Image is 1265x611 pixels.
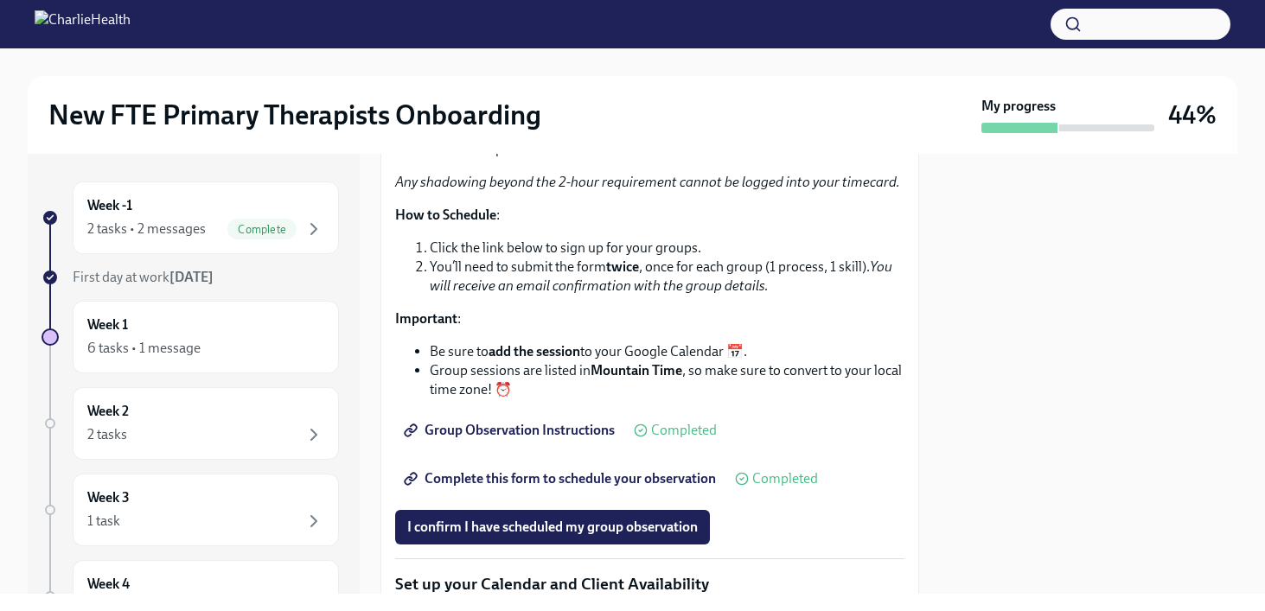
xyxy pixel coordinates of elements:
a: Complete this form to schedule your observation [395,461,728,496]
h6: Week 3 [87,488,130,507]
div: 2 tasks [87,425,127,444]
strong: [DATE] [169,269,214,285]
strong: My progress [981,97,1056,116]
a: First day at work[DATE] [42,268,339,287]
p: : [395,206,904,225]
strong: Mountain Time [591,362,682,379]
h6: Week -1 [87,196,132,215]
span: Group Observation Instructions [407,422,615,439]
h2: New FTE Primary Therapists Onboarding [48,98,541,132]
h3: 44% [1168,99,1217,130]
div: 6 tasks • 1 message [87,339,201,358]
h6: Week 2 [87,402,129,421]
a: Week 22 tasks [42,387,339,460]
p: Set up your Calendar and Client Availability [395,573,904,595]
h6: Week 1 [87,315,128,334]
em: Any shadowing beyond the 2-hour requirement cannot be logged into your timecard. [395,174,900,190]
img: CharlieHealth [35,10,131,38]
strong: Important [395,310,457,327]
a: Week 31 task [42,474,339,546]
em: You will receive an email confirmation with the group details. [430,258,892,294]
li: Click the link below to sign up for your groups. [430,239,904,258]
li: Group sessions are listed in , so make sure to convert to your local time zone! ⏰ [430,361,904,399]
div: 1 task [87,512,120,531]
a: Group Observation Instructions [395,413,627,448]
a: Week 16 tasks • 1 message [42,301,339,373]
div: 2 tasks • 2 messages [87,220,206,239]
p: : [395,309,904,328]
button: I confirm I have scheduled my group observation [395,510,710,544]
h6: Week 4 [87,575,130,594]
li: You’ll need to submit the form , once for each group (1 process, 1 skill). [430,258,904,296]
span: Completed [752,472,818,486]
a: Week -12 tasks • 2 messagesComplete [42,181,339,254]
span: Complete [227,223,297,236]
strong: How to Schedule [395,207,496,223]
span: Completed [651,423,717,437]
li: Be sure to to your Google Calendar 📅. [430,342,904,361]
strong: add the session [489,343,580,360]
span: First day at work [73,269,214,285]
span: I confirm I have scheduled my group observation [407,519,698,536]
strong: twice [606,258,639,275]
span: Complete this form to schedule your observation [407,470,716,487]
